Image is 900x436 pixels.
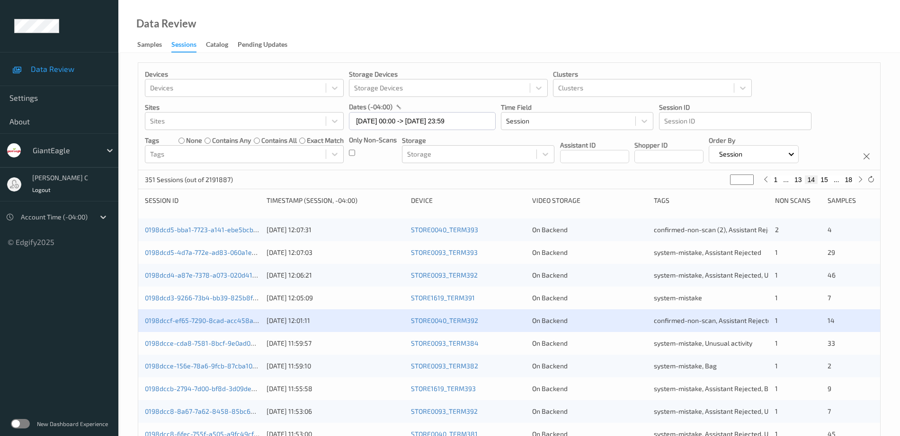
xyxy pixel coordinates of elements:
[238,38,297,52] a: Pending Updates
[775,294,778,302] span: 1
[532,225,647,235] div: On Backend
[145,407,276,415] a: 0198dcc8-8a67-7a62-8458-85bc690627c9
[654,226,795,234] span: confirmed-non-scan (2), Assistant Rejected (2)
[349,70,548,79] p: Storage Devices
[411,196,526,205] div: Device
[411,407,478,415] a: STORE0093_TERM392
[145,248,276,256] a: 0198dcd5-4d7a-772e-ad83-060a1e833b8b
[654,339,752,347] span: system-mistake, Unusual activity
[267,270,404,280] div: [DATE] 12:06:21
[775,226,779,234] span: 2
[805,175,818,184] button: 14
[212,136,251,145] label: contains any
[171,40,196,52] div: Sessions
[828,196,873,205] div: Samples
[654,384,776,392] span: system-mistake, Assistant Rejected, Bag
[828,407,831,415] span: 7
[532,361,647,371] div: On Backend
[828,316,835,324] span: 14
[402,136,554,145] p: Storage
[501,103,653,112] p: Time Field
[709,136,799,145] p: Order By
[828,271,836,279] span: 46
[775,196,821,205] div: Non Scans
[267,384,404,393] div: [DATE] 11:55:58
[771,175,781,184] button: 1
[828,226,832,234] span: 4
[654,196,769,205] div: Tags
[267,196,404,205] div: Timestamp (Session, -04:00)
[532,407,647,416] div: On Backend
[411,362,478,370] a: STORE0093_TERM382
[828,248,835,256] span: 29
[349,102,392,112] p: dates (-04:00)
[206,40,228,52] div: Catalog
[716,149,746,159] p: Session
[145,103,344,112] p: Sites
[145,316,271,324] a: 0198dccf-ef65-7290-8cad-acc458a80cd1
[831,175,842,184] button: ...
[532,270,647,280] div: On Backend
[206,38,238,52] a: Catalog
[654,362,717,370] span: system-mistake, Bag
[654,316,828,324] span: confirmed-non-scan, Assistant Rejected, failed to recover
[828,294,831,302] span: 7
[411,294,475,302] a: STORE1619_TERM391
[654,294,702,302] span: system-mistake
[145,339,273,347] a: 0198dcce-cda8-7581-8bcf-9e0ad0b09aaa
[145,136,159,145] p: Tags
[775,384,778,392] span: 1
[654,271,811,279] span: system-mistake, Assistant Rejected, Unusual activity
[560,140,629,150] p: Assistant ID
[775,271,778,279] span: 1
[634,140,704,150] p: Shopper ID
[828,339,835,347] span: 33
[137,40,162,52] div: Samples
[349,135,397,145] p: Only Non-Scans
[136,19,196,28] div: Data Review
[792,175,805,184] button: 13
[775,316,778,324] span: 1
[780,175,792,184] button: ...
[532,316,647,325] div: On Backend
[775,362,778,370] span: 1
[145,196,260,205] div: Session ID
[186,136,202,145] label: none
[145,175,233,184] p: 351 Sessions (out of 2191887)
[261,136,297,145] label: contains all
[654,407,811,415] span: system-mistake, Assistant Rejected, Unusual activity
[411,271,478,279] a: STORE0093_TERM392
[532,248,647,257] div: On Backend
[553,70,752,79] p: Clusters
[267,316,404,325] div: [DATE] 12:01:11
[532,339,647,348] div: On Backend
[137,38,171,52] a: Samples
[532,196,647,205] div: Video Storage
[411,248,478,256] a: STORE0093_TERM393
[171,38,206,52] a: Sessions
[828,362,831,370] span: 2
[307,136,344,145] label: exact match
[659,103,811,112] p: Session ID
[828,384,831,392] span: 9
[267,407,404,416] div: [DATE] 11:53:06
[818,175,831,184] button: 15
[267,361,404,371] div: [DATE] 11:59:10
[145,70,344,79] p: Devices
[411,316,478,324] a: STORE0040_TERM392
[267,339,404,348] div: [DATE] 11:59:57
[775,407,778,415] span: 1
[267,293,404,303] div: [DATE] 12:05:09
[145,384,273,392] a: 0198dccb-2794-7d00-bf8d-3d09dede3155
[238,40,287,52] div: Pending Updates
[145,271,273,279] a: 0198dcd4-a87e-7378-a073-020d4152161a
[411,226,478,234] a: STORE0040_TERM393
[654,248,761,256] span: system-mistake, Assistant Rejected
[532,384,647,393] div: On Backend
[532,293,647,303] div: On Backend
[145,226,272,234] a: 0198dcd5-bba1-7723-a141-ebe5bcbda24c
[842,175,855,184] button: 18
[775,339,778,347] span: 1
[411,384,476,392] a: STORE1619_TERM393
[411,339,479,347] a: STORE0093_TERM384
